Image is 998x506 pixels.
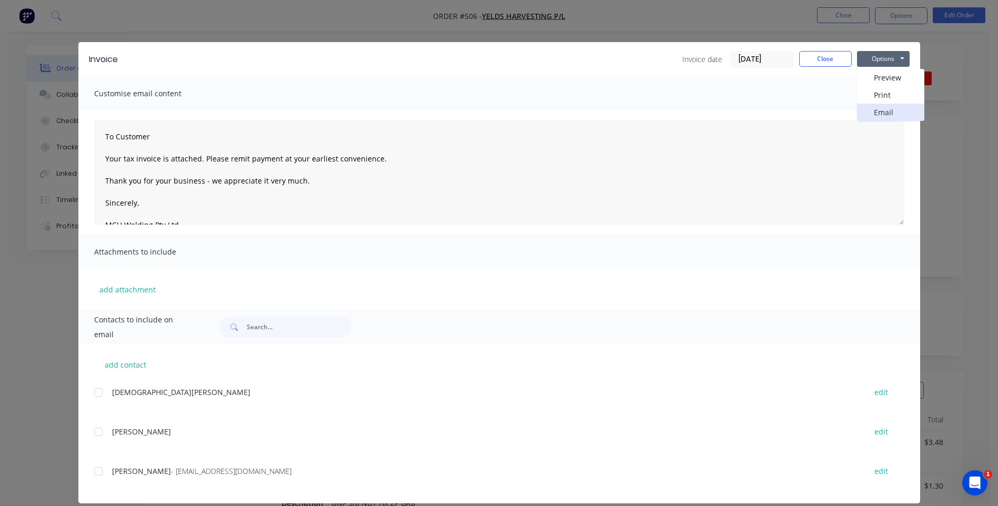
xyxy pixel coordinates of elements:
button: add attachment [94,281,161,297]
button: Close [799,51,852,67]
span: 1 [984,470,992,479]
textarea: To Customer Your tax invoice is attached. Please remit payment at your earliest convenience. Than... [94,120,904,225]
span: Attachments to include [94,245,210,259]
span: [PERSON_NAME] [112,427,171,437]
span: Invoice date [682,54,722,65]
button: Email [857,104,924,121]
span: Contacts to include on email [94,312,194,342]
button: add contact [94,357,157,372]
button: Options [857,51,910,67]
input: Search... [247,317,351,338]
button: Preview [857,69,924,86]
button: edit [868,385,894,399]
button: edit [868,424,894,439]
div: Invoice [89,53,118,66]
span: [PERSON_NAME] [112,466,171,476]
span: - [EMAIL_ADDRESS][DOMAIN_NAME] [171,466,291,476]
span: Customise email content [94,86,210,101]
span: [DEMOGRAPHIC_DATA][PERSON_NAME] [112,387,250,397]
iframe: Intercom live chat [962,470,987,495]
button: edit [868,464,894,478]
button: Print [857,86,924,104]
